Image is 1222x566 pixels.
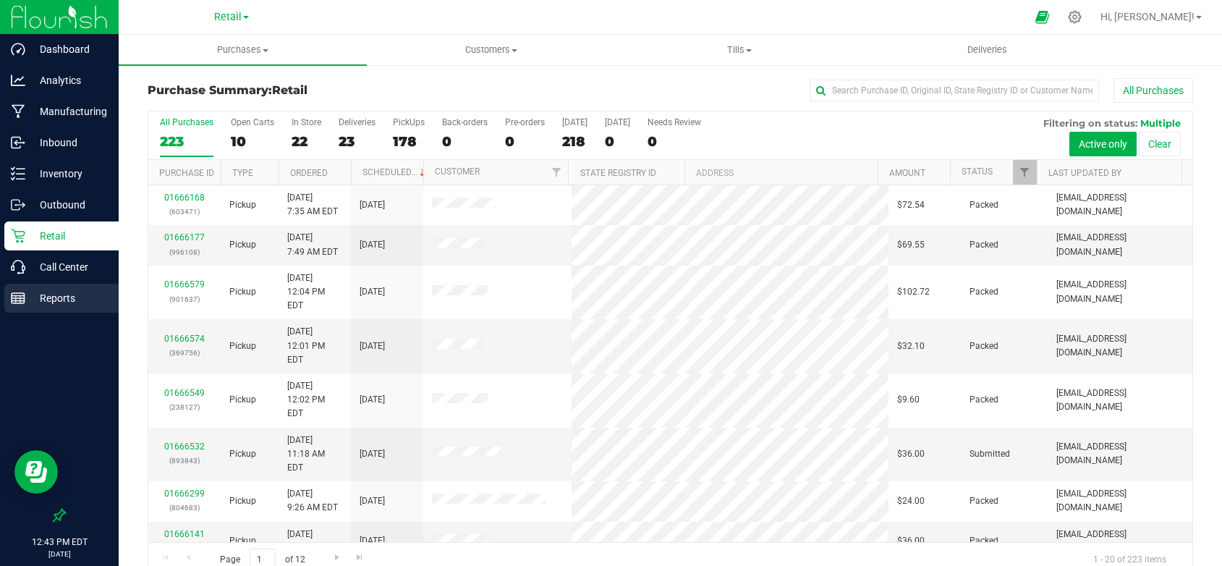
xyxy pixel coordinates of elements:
[14,450,58,494] iframe: Resource center
[25,227,112,245] p: Retail
[290,168,328,178] a: Ordered
[810,80,1099,101] input: Search Purchase ID, Original ID, State Registry ID or Customer Name...
[52,508,67,523] label: Pin the sidebar to full width on large screens
[11,104,25,119] inline-svg: Manufacturing
[393,117,425,127] div: PickUps
[393,133,425,150] div: 178
[11,42,25,56] inline-svg: Dashboard
[648,117,701,127] div: Needs Review
[164,334,205,344] a: 01666574
[580,168,656,178] a: State Registry ID
[360,285,385,299] span: [DATE]
[287,191,338,219] span: [DATE] 7:35 AM EDT
[1066,10,1084,24] div: Manage settings
[969,494,998,508] span: Packed
[287,271,342,313] span: [DATE] 12:04 PM EDT
[164,442,205,452] a: 01666532
[25,41,112,58] p: Dashboard
[164,193,205,203] a: 01666168
[360,238,385,252] span: [DATE]
[160,133,213,150] div: 223
[897,198,925,212] span: $72.54
[231,117,274,127] div: Open Carts
[897,285,930,299] span: $102.72
[157,501,212,515] p: (804683)
[1043,117,1137,129] span: Filtering on status:
[605,117,630,127] div: [DATE]
[897,494,925,508] span: $24.00
[292,133,321,150] div: 22
[544,160,568,185] a: Filter
[229,238,256,252] span: Pickup
[7,549,112,559] p: [DATE]
[897,534,925,548] span: $36.00
[615,35,863,65] a: Tills
[287,528,338,555] span: [DATE] 8:21 AM EDT
[287,325,342,367] span: [DATE] 12:01 PM EDT
[164,232,205,242] a: 01666177
[148,84,496,97] h3: Purchase Summary:
[25,103,112,120] p: Manufacturing
[164,388,205,398] a: 01666549
[229,198,256,212] span: Pickup
[229,447,256,461] span: Pickup
[969,393,998,407] span: Packed
[897,238,925,252] span: $69.55
[1026,3,1058,31] span: Open Ecommerce Menu
[1048,168,1121,178] a: Last Updated By
[360,339,385,353] span: [DATE]
[157,245,212,259] p: (996108)
[897,339,925,353] span: $32.10
[1100,11,1195,22] span: Hi, [PERSON_NAME]!
[362,167,428,177] a: Scheduled
[368,43,614,56] span: Customers
[25,196,112,214] p: Outbound
[1056,231,1184,258] span: [EMAIL_ADDRESS][DOMAIN_NAME]
[616,43,862,56] span: Tills
[164,529,205,539] a: 01666141
[1056,278,1184,305] span: [EMAIL_ADDRESS][DOMAIN_NAME]
[229,285,256,299] span: Pickup
[159,168,214,178] a: Purchase ID
[1013,160,1037,185] a: Filter
[339,133,375,150] div: 23
[1139,132,1181,156] button: Clear
[229,494,256,508] span: Pickup
[229,393,256,407] span: Pickup
[157,454,212,468] p: (893843)
[1056,528,1184,555] span: [EMAIL_ADDRESS][DOMAIN_NAME]
[287,487,338,515] span: [DATE] 9:26 AM EDT
[160,117,213,127] div: All Purchases
[157,346,212,360] p: (369756)
[292,117,321,127] div: In Store
[505,117,545,127] div: Pre-orders
[1056,487,1184,515] span: [EMAIL_ADDRESS][DOMAIN_NAME]
[442,117,488,127] div: Back-orders
[287,434,342,476] span: [DATE] 11:18 AM EDT
[25,258,112,276] p: Call Center
[948,43,1027,56] span: Deliveries
[1140,117,1181,129] span: Multiple
[229,534,256,548] span: Pickup
[25,290,112,307] p: Reports
[11,166,25,181] inline-svg: Inventory
[272,83,307,97] span: Retail
[1069,132,1137,156] button: Active only
[11,229,25,243] inline-svg: Retail
[969,339,998,353] span: Packed
[562,133,587,150] div: 218
[11,135,25,150] inline-svg: Inbound
[287,379,342,421] span: [DATE] 12:02 PM EDT
[1056,440,1184,468] span: [EMAIL_ADDRESS][DOMAIN_NAME]
[1056,387,1184,414] span: [EMAIL_ADDRESS][DOMAIN_NAME]
[119,35,367,65] a: Purchases
[1056,332,1184,360] span: [EMAIL_ADDRESS][DOMAIN_NAME]
[1056,191,1184,219] span: [EMAIL_ADDRESS][DOMAIN_NAME]
[1113,78,1193,103] button: All Purchases
[863,35,1111,65] a: Deliveries
[232,168,253,178] a: Type
[11,73,25,88] inline-svg: Analytics
[164,279,205,290] a: 01666579
[157,400,212,414] p: (238127)
[360,393,385,407] span: [DATE]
